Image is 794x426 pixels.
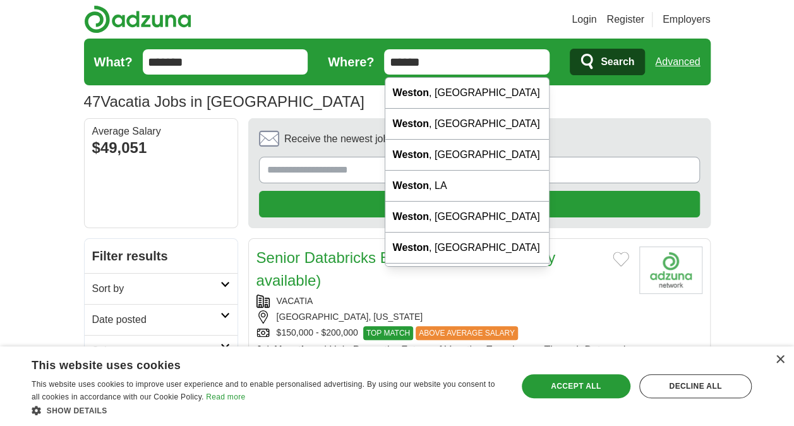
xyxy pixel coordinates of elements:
div: , [GEOGRAPHIC_DATA] [385,202,550,233]
span: Receive the newest jobs for this search : [284,131,500,147]
span: Show details [47,406,107,415]
div: , [GEOGRAPHIC_DATA] [385,78,550,109]
strong: Weston [393,87,429,98]
div: , [GEOGRAPHIC_DATA] [385,140,550,171]
div: Close [775,355,785,365]
strong: Weston [393,180,429,191]
span: This website uses cookies to improve user experience and to enable personalised advertising. By u... [32,380,495,401]
span: ABOVE AVERAGE SALARY [416,326,518,340]
a: Read more, opens a new window [206,393,245,401]
a: Employers [663,12,711,27]
strong: Weston [393,242,429,253]
div: Accept all [522,374,630,398]
span: Search [601,49,634,75]
div: , [GEOGRAPHIC_DATA] [385,264,550,295]
button: Add to favorite jobs [613,252,629,267]
img: Company logo [639,246,702,294]
div: , [GEOGRAPHIC_DATA] [385,233,550,264]
img: Adzuna logo [84,5,191,33]
button: Search [570,49,645,75]
h2: Date posted [92,312,220,327]
strong: Weston [393,118,429,129]
div: VACATIA [256,295,629,308]
h2: Sort by [92,281,220,296]
a: Salary [85,335,238,366]
div: $49,051 [92,137,230,159]
label: What? [94,52,133,71]
h2: Salary [92,343,220,358]
label: Where? [328,52,374,71]
a: Sort by [85,273,238,304]
div: Decline all [639,374,752,398]
a: Advanced [655,49,700,75]
div: , [GEOGRAPHIC_DATA] [385,109,550,140]
h1: Vacatia Jobs in [GEOGRAPHIC_DATA] [84,93,364,110]
strong: Weston [393,149,429,160]
div: Show details [32,404,503,417]
div: , LA [385,171,550,202]
div: Average Salary [92,126,230,137]
span: 47 [84,90,101,113]
a: Login [572,12,596,27]
div: $150,000 - $200,000 [256,326,629,340]
span: Join and Help Power the Future of Vacation Experiences Through Data and AI At , we’re transformin... [256,344,629,416]
a: Date posted [85,304,238,335]
strong: Weston [393,211,429,222]
h2: Filter results [85,239,238,273]
span: TOP MATCH [363,326,413,340]
div: This website uses cookies [32,354,471,373]
strong: Vacatia [275,344,310,355]
a: Register [606,12,644,27]
a: Senior Databricks Engineer (Hybrid flexibility available) [256,249,556,289]
button: Create alert [259,191,700,217]
div: [GEOGRAPHIC_DATA], [US_STATE] [256,310,629,324]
